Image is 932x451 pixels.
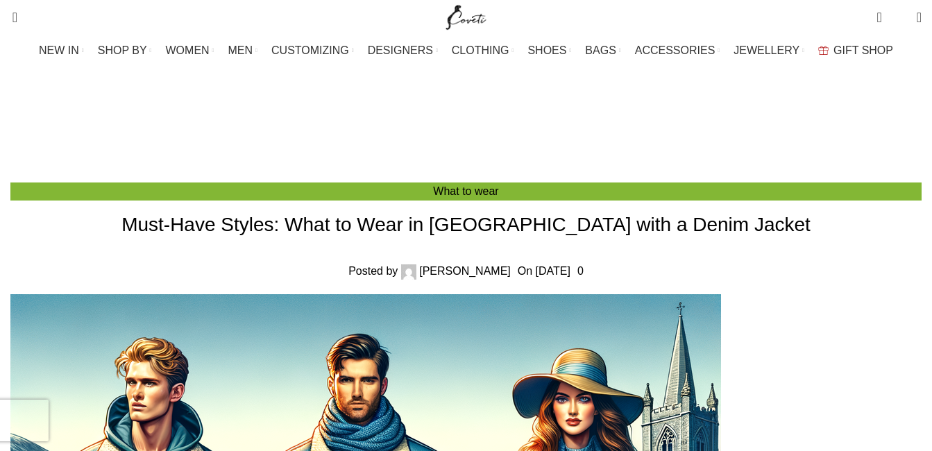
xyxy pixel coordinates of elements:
a: BAGS [585,37,620,65]
span: DESIGNERS [368,44,433,57]
a: SHOES [527,37,571,65]
a: WOMEN [166,37,214,65]
a: What to wear [433,185,498,197]
div: My Wishlist [892,3,906,31]
span: 0 [895,14,906,24]
span: BAGS [585,44,616,57]
a: GIFT SHOP [818,37,893,65]
a: 0 [870,3,888,31]
a: DESIGNERS [368,37,438,65]
div: Main navigation [3,37,929,65]
span: Posted by [348,265,398,277]
a: CLOTHING [452,37,514,65]
a: JEWELLERY [734,37,804,65]
span: ACCESSORIES [635,44,715,57]
span: MEN [228,44,253,57]
a: 0 [577,265,584,277]
img: author-avatar [401,264,416,280]
a: Site logo [443,10,489,22]
span: SHOP BY [98,44,147,57]
span: WOMEN [166,44,210,57]
time: On [DATE] [518,265,570,277]
span: CLOTHING [452,44,509,57]
span: SHOES [527,44,566,57]
span: JEWELLERY [734,44,799,57]
img: GiftBag [818,46,829,55]
span: CUSTOMIZING [271,44,349,57]
a: What to wear [466,126,531,138]
span: GIFT SHOP [833,44,893,57]
a: [PERSON_NAME] [419,265,511,277]
a: CUSTOMIZING [271,37,354,65]
a: MEN [228,37,257,65]
a: SHOP BY [98,37,152,65]
span: 0 [878,7,888,17]
span: NEW IN [39,44,79,57]
a: ACCESSORIES [635,37,720,65]
h3: Blog [446,80,507,117]
a: Search [3,3,17,31]
a: NEW IN [39,37,84,65]
a: Home [422,126,452,138]
h1: Must-Have Styles: What to Wear in [GEOGRAPHIC_DATA] with a Denim Jacket [10,211,922,238]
